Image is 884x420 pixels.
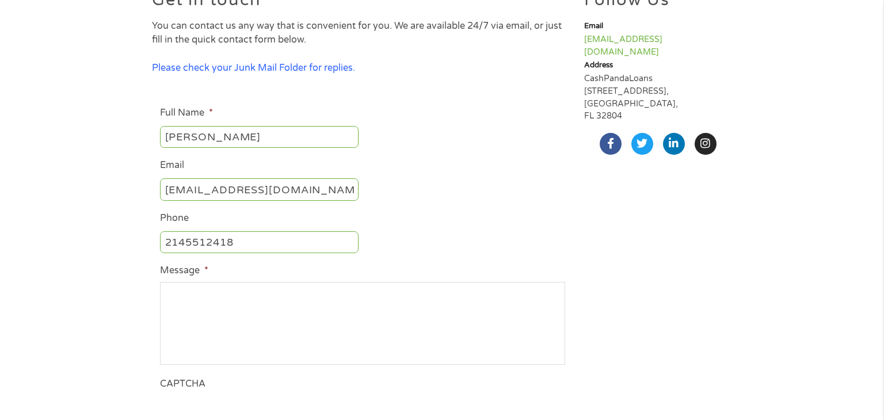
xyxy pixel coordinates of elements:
label: Full Name [160,107,212,119]
span: Please check your Junk Mail Folder for replies. [152,62,355,74]
label: Email [160,159,184,171]
h6: Email [584,21,732,31]
p: You can contact us any way that is convenient for you. We are available 24/7 via email, or just f... [152,19,574,47]
p: CashPandaLoans [STREET_ADDRESS], [GEOGRAPHIC_DATA], FL 32804 [584,72,732,122]
label: CAPTCHA [160,378,205,390]
a: [EMAIL_ADDRESS][DOMAIN_NAME] [584,35,662,57]
label: Message [160,265,208,277]
h6: Address [584,60,732,70]
label: Phone [160,212,189,224]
